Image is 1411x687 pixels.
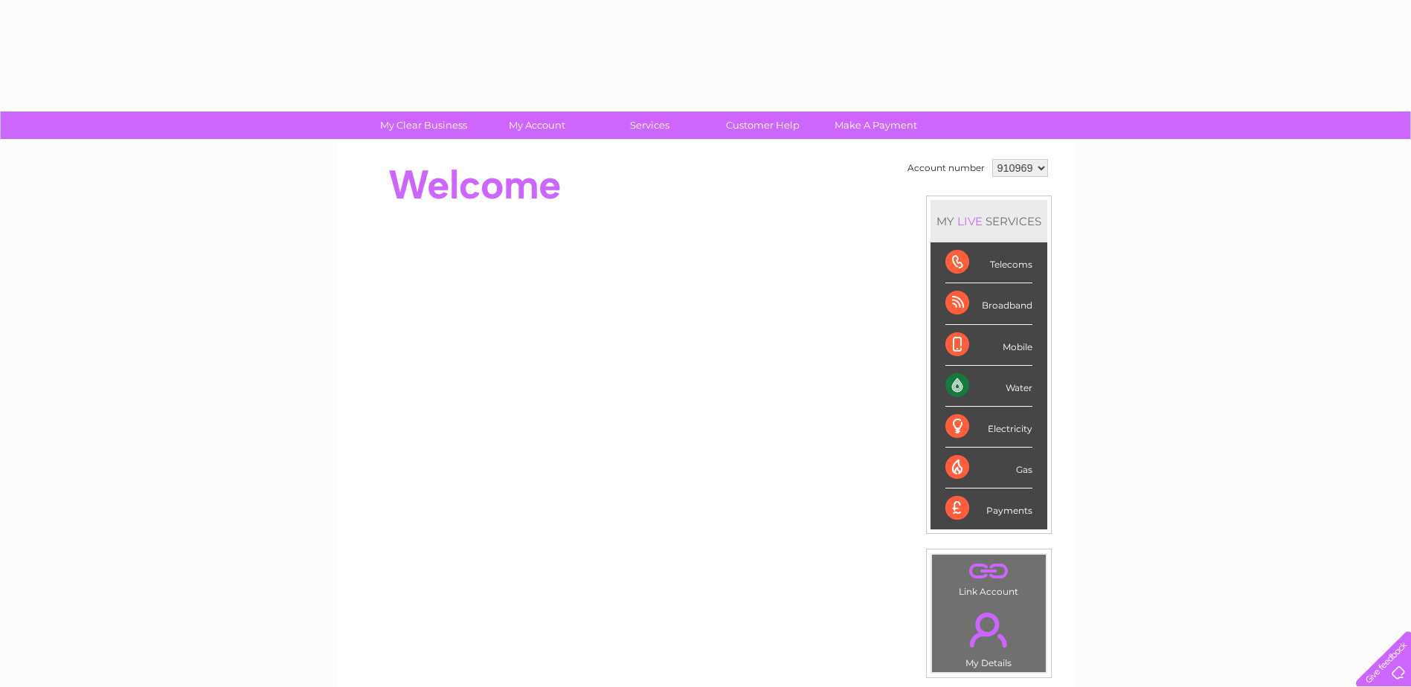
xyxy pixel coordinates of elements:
[945,325,1032,366] div: Mobile
[904,155,989,181] td: Account number
[936,604,1042,656] a: .
[931,200,1047,242] div: MY SERVICES
[931,554,1047,601] td: Link Account
[945,242,1032,283] div: Telecoms
[362,112,485,139] a: My Clear Business
[936,558,1042,584] a: .
[945,407,1032,448] div: Electricity
[954,214,986,228] div: LIVE
[931,600,1047,673] td: My Details
[701,112,824,139] a: Customer Help
[945,448,1032,488] div: Gas
[475,112,598,139] a: My Account
[945,366,1032,407] div: Water
[945,488,1032,529] div: Payments
[588,112,711,139] a: Services
[814,112,937,139] a: Make A Payment
[945,283,1032,324] div: Broadband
